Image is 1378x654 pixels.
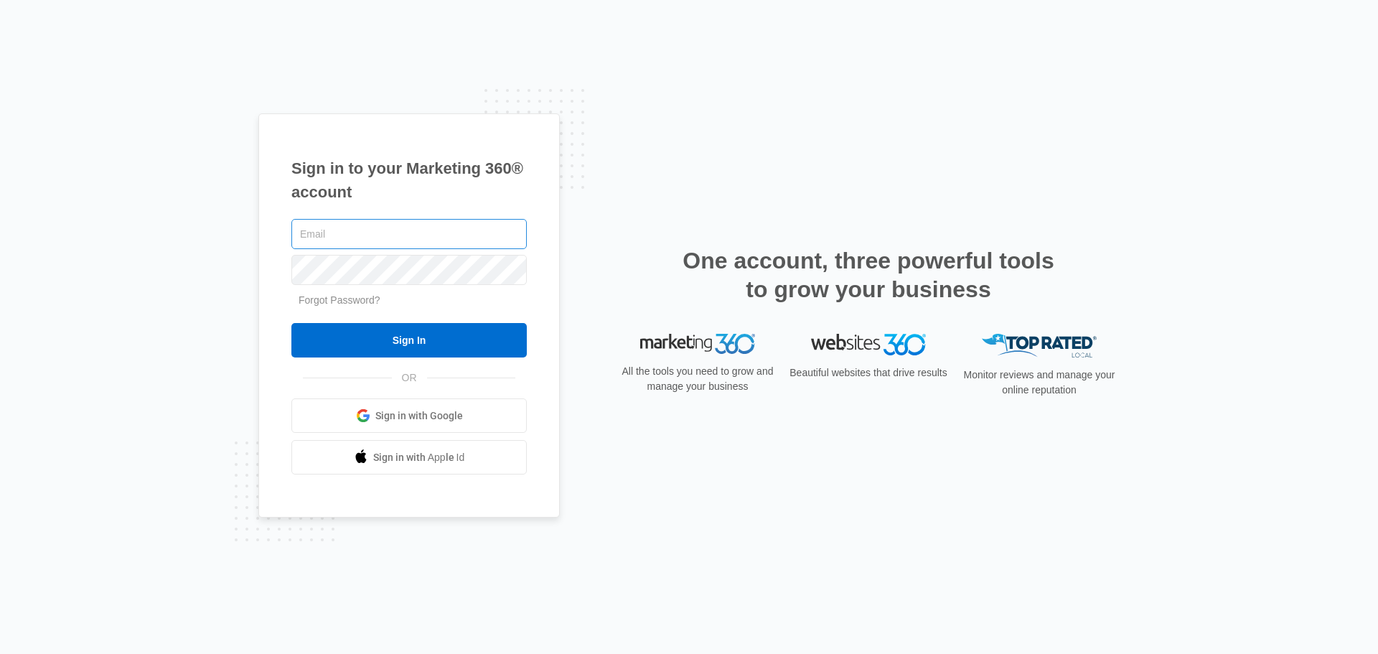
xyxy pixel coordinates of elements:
img: Websites 360 [811,334,926,355]
img: Top Rated Local [982,334,1097,358]
a: Forgot Password? [299,294,380,306]
p: Monitor reviews and manage your online reputation [959,368,1120,398]
a: Sign in with Apple Id [291,440,527,475]
h1: Sign in to your Marketing 360® account [291,157,527,204]
span: Sign in with Apple Id [373,450,465,465]
h2: One account, three powerful tools to grow your business [678,246,1059,304]
p: Beautiful websites that drive results [788,365,949,380]
p: All the tools you need to grow and manage your business [617,364,778,394]
span: OR [392,370,427,386]
img: Marketing 360 [640,334,755,354]
input: Sign In [291,323,527,358]
input: Email [291,219,527,249]
span: Sign in with Google [375,408,463,424]
a: Sign in with Google [291,398,527,433]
